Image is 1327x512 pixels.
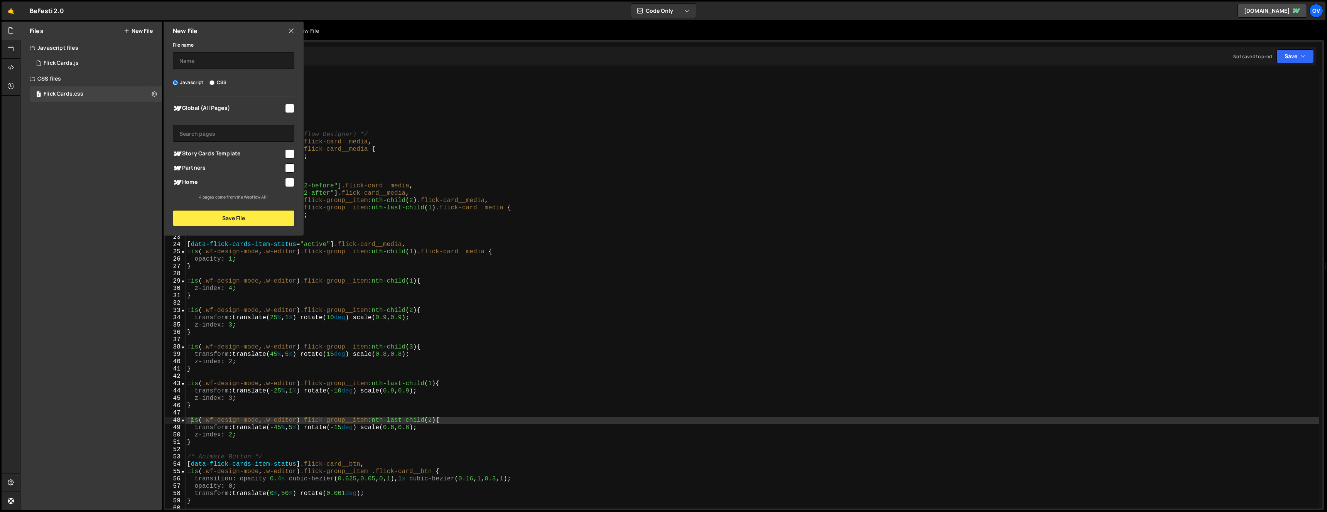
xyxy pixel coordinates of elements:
div: 42 [165,373,186,380]
div: 16566/45025.js [30,56,162,71]
div: 55 [165,468,186,475]
div: 24 [165,241,186,248]
span: Home [173,178,284,187]
div: 46 [165,402,186,409]
a: Ov [1309,4,1323,18]
div: BeFesti 2.0 [30,6,64,15]
div: 51 [165,439,186,446]
div: 48 [165,417,186,424]
div: 45 [165,395,186,402]
input: Search pages [173,125,294,142]
div: Flick Cards.js [44,60,79,67]
div: 40 [165,358,186,365]
div: 34 [165,314,186,322]
div: New File [290,27,322,35]
div: 28 [165,270,186,278]
div: CSS files [20,71,162,86]
button: Save File [173,210,294,226]
div: 39 [165,351,186,358]
div: 47 [165,409,186,417]
div: 41 [165,365,186,373]
label: CSS [209,79,226,86]
div: 29 [165,278,186,285]
div: 16566/45026.css [30,86,162,102]
div: 27 [165,263,186,270]
div: 33 [165,307,186,314]
div: 56 [165,475,186,483]
small: 4 pages come from the Webflow API [199,194,268,200]
h2: Files [30,27,44,35]
div: 57 [165,483,186,490]
div: Javascript files [20,40,162,56]
div: 58 [165,490,186,497]
div: 35 [165,322,186,329]
h2: New File [173,27,198,35]
span: Partners [173,163,284,173]
div: Flick Cards.css [44,91,83,98]
span: Story Cards Template [173,149,284,158]
div: 32 [165,300,186,307]
div: 37 [165,336,186,344]
div: 52 [165,446,186,453]
label: Javascript [173,79,204,86]
div: 59 [165,497,186,505]
div: 49 [165,424,186,431]
div: 36 [165,329,186,336]
button: Code Only [631,4,696,18]
div: 38 [165,344,186,351]
div: 50 [165,431,186,439]
div: 60 [165,505,186,512]
div: 44 [165,387,186,395]
input: Name [173,52,294,69]
div: 26 [165,256,186,263]
span: Global (All Pages) [173,104,284,113]
div: 43 [165,380,186,387]
div: 23 [165,234,186,241]
a: 🤙 [2,2,20,20]
button: New File [124,28,153,34]
input: CSS [209,80,214,85]
div: 30 [165,285,186,292]
div: Not saved to prod [1233,53,1272,60]
label: File name [173,41,194,49]
span: 1 [36,92,41,98]
div: 31 [165,292,186,300]
a: [DOMAIN_NAME] [1238,4,1307,18]
div: 54 [165,461,186,468]
div: 53 [165,453,186,461]
input: Javascript [173,80,178,85]
button: Save [1276,49,1314,63]
div: 25 [165,248,186,256]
